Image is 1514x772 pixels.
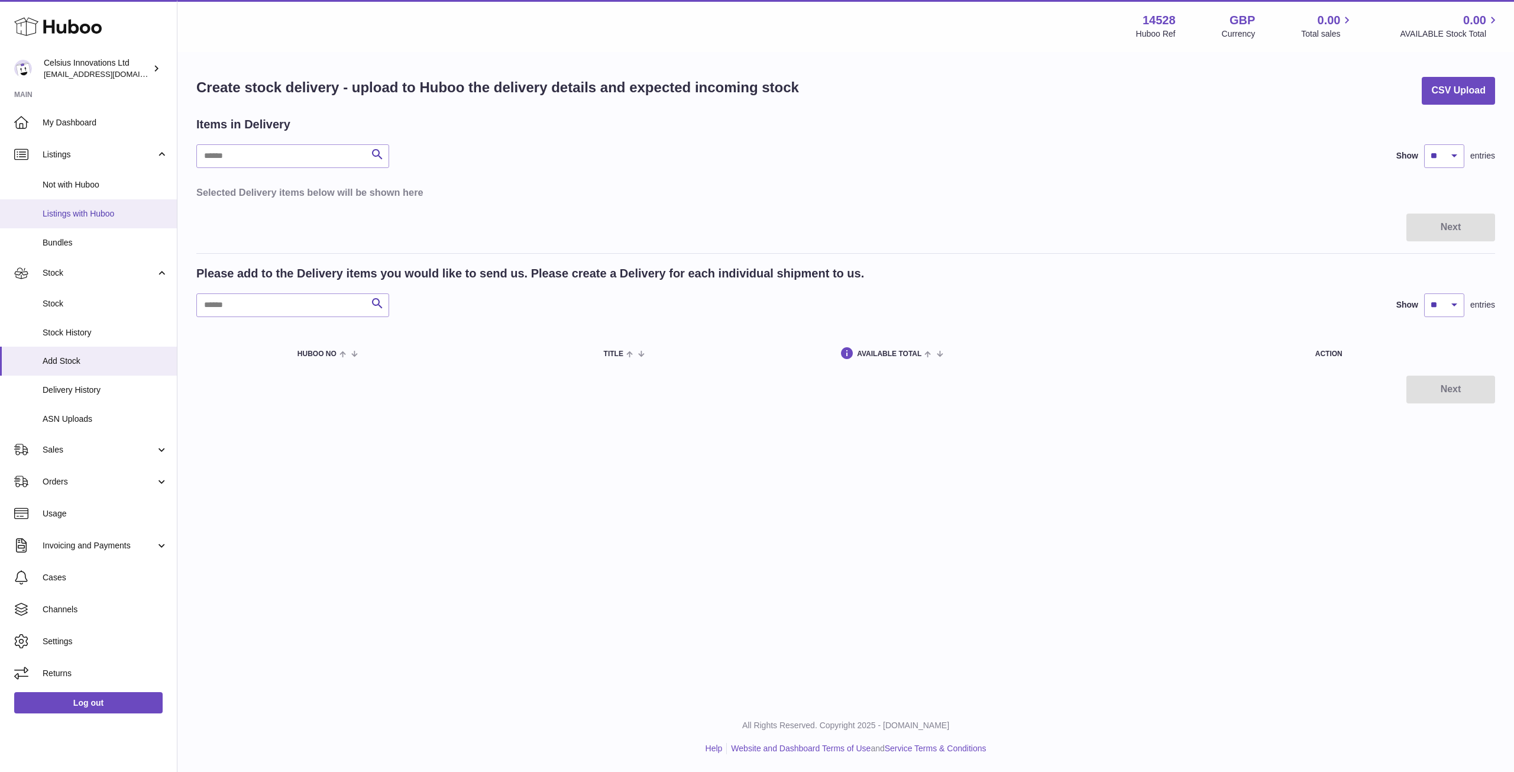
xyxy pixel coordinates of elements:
a: Log out [14,692,163,713]
span: Stock [43,298,168,309]
span: AVAILABLE Total [857,350,921,358]
span: AVAILABLE Stock Total [1400,28,1500,40]
div: Currency [1222,28,1256,40]
span: Not with Huboo [43,179,168,190]
span: ASN Uploads [43,414,168,425]
div: Huboo Ref [1136,28,1176,40]
a: Website and Dashboard Terms of Use [731,744,871,753]
span: 0.00 [1318,12,1341,28]
span: Stock History [43,327,168,338]
span: Settings [43,636,168,647]
span: Huboo no [297,350,337,358]
span: Sales [43,444,156,456]
h2: Items in Delivery [196,117,290,133]
a: Help [706,744,723,753]
img: aonghus@mycelsius.co.uk [14,60,32,77]
span: Delivery History [43,385,168,396]
h1: Create stock delivery - upload to Huboo the delivery details and expected incoming stock [196,78,799,97]
span: Listings with Huboo [43,208,168,219]
span: 0.00 [1463,12,1486,28]
span: Listings [43,149,156,160]
p: All Rights Reserved. Copyright 2025 - [DOMAIN_NAME] [187,720,1505,731]
a: 0.00 AVAILABLE Stock Total [1400,12,1500,40]
span: Invoicing and Payments [43,540,156,551]
a: Service Terms & Conditions [885,744,986,753]
h3: Selected Delivery items below will be shown here [196,186,1495,199]
span: entries [1470,299,1495,311]
span: Usage [43,508,168,519]
label: Show [1396,299,1418,311]
div: Action [1315,350,1483,358]
span: Stock [43,267,156,279]
span: Add Stock [43,356,168,367]
span: Bundles [43,237,168,248]
li: and [727,743,986,754]
a: 0.00 Total sales [1301,12,1354,40]
span: Total sales [1301,28,1354,40]
span: My Dashboard [43,117,168,128]
strong: GBP [1230,12,1255,28]
span: Channels [43,604,168,615]
span: entries [1470,150,1495,161]
h2: Please add to the Delivery items you would like to send us. Please create a Delivery for each ind... [196,266,864,282]
span: [EMAIL_ADDRESS][DOMAIN_NAME] [44,69,174,79]
span: Title [604,350,623,358]
span: Returns [43,668,168,679]
label: Show [1396,150,1418,161]
div: Celsius Innovations Ltd [44,57,150,80]
span: Cases [43,572,168,583]
strong: 14528 [1143,12,1176,28]
button: CSV Upload [1422,77,1495,105]
span: Orders [43,476,156,487]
